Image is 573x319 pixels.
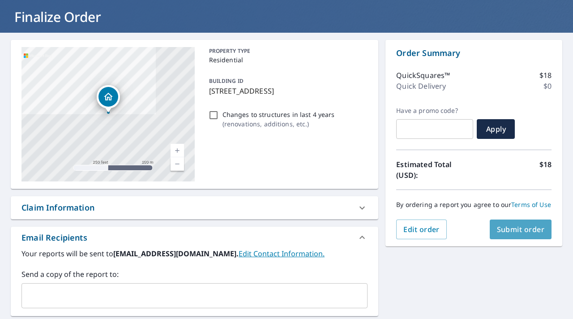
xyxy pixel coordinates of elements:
a: Terms of Use [511,200,551,209]
button: Submit order [490,220,552,239]
div: Claim Information [11,196,378,219]
a: Current Level 17, Zoom In [171,144,184,157]
label: Your reports will be sent to [21,248,368,259]
p: Estimated Total (USD): [396,159,474,181]
button: Apply [477,119,515,139]
p: Changes to structures in last 4 years [222,110,335,119]
span: Submit order [497,224,545,234]
p: Quick Delivery [396,81,446,91]
p: ( renovations, additions, etc. ) [222,119,335,129]
label: Send a copy of the report to: [21,269,368,280]
div: Dropped pin, building 1, Residential property, 1841 Sonoma Ln Lemon Grove, CA 91945 [97,85,120,113]
p: QuickSquares™ [396,70,450,81]
p: BUILDING ID [209,77,244,85]
b: [EMAIL_ADDRESS][DOMAIN_NAME]. [113,249,239,259]
span: Edit order [403,224,440,234]
div: Claim Information [21,202,94,214]
button: Edit order [396,220,447,239]
span: Apply [484,124,508,134]
p: Order Summary [396,47,552,59]
p: $0 [543,81,552,91]
a: EditContactInfo [239,249,325,259]
h1: Finalize Order [11,8,562,26]
p: Residential [209,55,364,65]
p: PROPERTY TYPE [209,47,364,55]
p: $18 [539,70,552,81]
a: Current Level 17, Zoom Out [171,157,184,171]
p: By ordering a report you agree to our [396,201,552,209]
p: $18 [539,159,552,181]
div: Email Recipients [21,232,87,244]
label: Have a promo code? [396,107,473,115]
p: [STREET_ADDRESS] [209,86,364,96]
div: Email Recipients [11,227,378,248]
